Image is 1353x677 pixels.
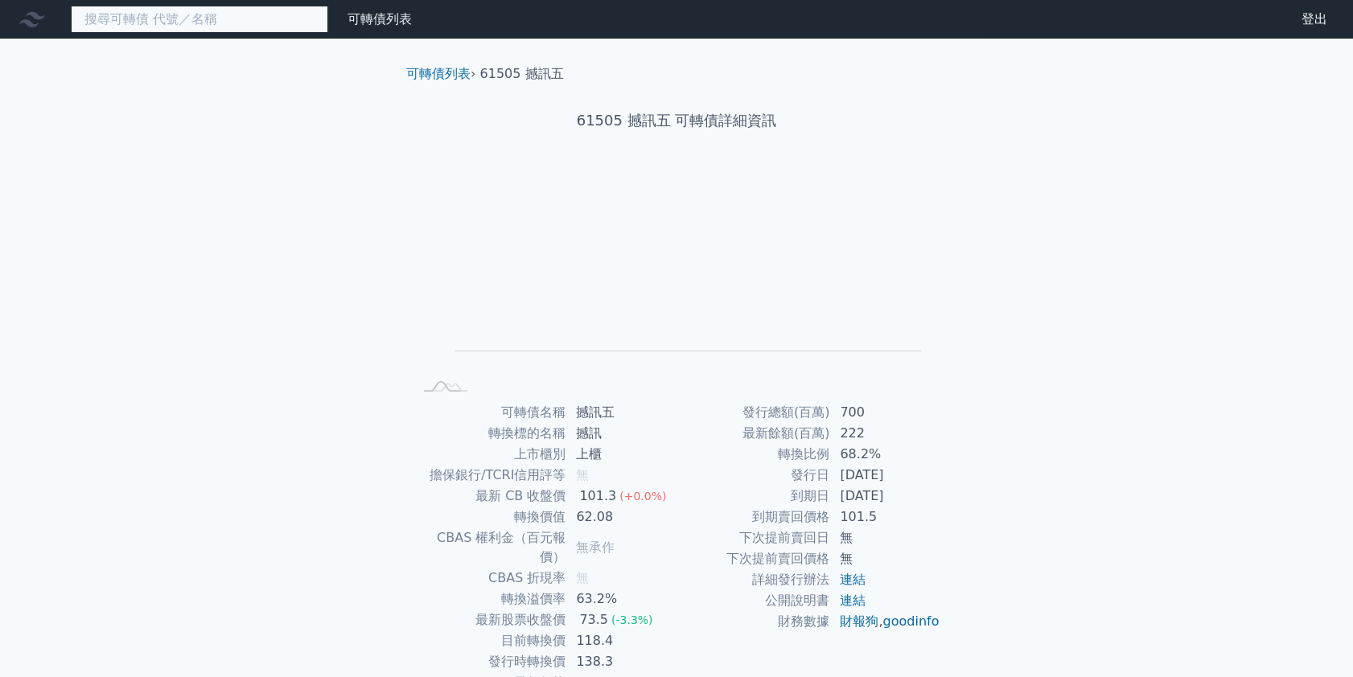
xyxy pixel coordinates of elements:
td: 發行時轉換價 [413,651,566,672]
td: 上櫃 [566,444,676,465]
span: (-3.3%) [611,613,653,626]
td: 轉換溢價率 [413,589,566,609]
td: 138.3 [566,651,676,672]
td: , [830,611,940,632]
a: 可轉債列表 [406,66,471,81]
td: 目前轉換價 [413,630,566,651]
li: › [406,64,475,84]
td: 轉換比例 [676,444,830,465]
td: 最新股票收盤價 [413,609,566,630]
td: 公開說明書 [676,590,830,611]
td: 無 [830,527,940,548]
td: 無 [830,548,940,569]
td: 222 [830,423,940,444]
td: 最新 CB 收盤價 [413,486,566,507]
td: CBAS 權利金（百元報價） [413,527,566,568]
td: 101.5 [830,507,940,527]
td: 發行日 [676,465,830,486]
a: 連結 [840,593,866,608]
td: 發行總額(百萬) [676,402,830,423]
td: CBAS 折現率 [413,568,566,589]
td: 118.4 [566,630,676,651]
td: 擔保銀行/TCRI信用評等 [413,465,566,486]
td: 上市櫃別 [413,444,566,465]
span: 無承作 [576,540,615,555]
td: 到期賣回價格 [676,507,830,527]
td: 撼訊五 [566,402,676,423]
span: (+0.0%) [619,490,666,503]
h1: 61505 撼訊五 可轉債詳細資訊 [393,109,960,132]
a: 連結 [840,572,866,587]
td: 68.2% [830,444,940,465]
input: 搜尋可轉債 代號／名稱 [71,6,328,33]
a: 財報狗 [840,613,878,629]
td: 63.2% [566,589,676,609]
td: 可轉債名稱 [413,402,566,423]
li: 61505 撼訊五 [480,64,564,84]
td: 轉換價值 [413,507,566,527]
td: 到期日 [676,486,830,507]
td: 撼訊 [566,423,676,444]
a: goodinfo [882,613,939,629]
td: 700 [830,402,940,423]
div: 101.3 [576,486,619,506]
td: [DATE] [830,486,940,507]
td: 詳細發行辦法 [676,569,830,590]
td: 下次提前賣回價格 [676,548,830,569]
span: 無 [576,570,589,585]
span: 無 [576,467,589,482]
td: [DATE] [830,465,940,486]
td: 轉換標的名稱 [413,423,566,444]
td: 62.08 [566,507,676,527]
g: Chart [439,182,922,374]
a: 登出 [1289,6,1340,32]
td: 下次提前賣回日 [676,527,830,548]
div: 73.5 [576,610,611,630]
a: 可轉債列表 [348,11,412,27]
td: 最新餘額(百萬) [676,423,830,444]
td: 財務數據 [676,611,830,632]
